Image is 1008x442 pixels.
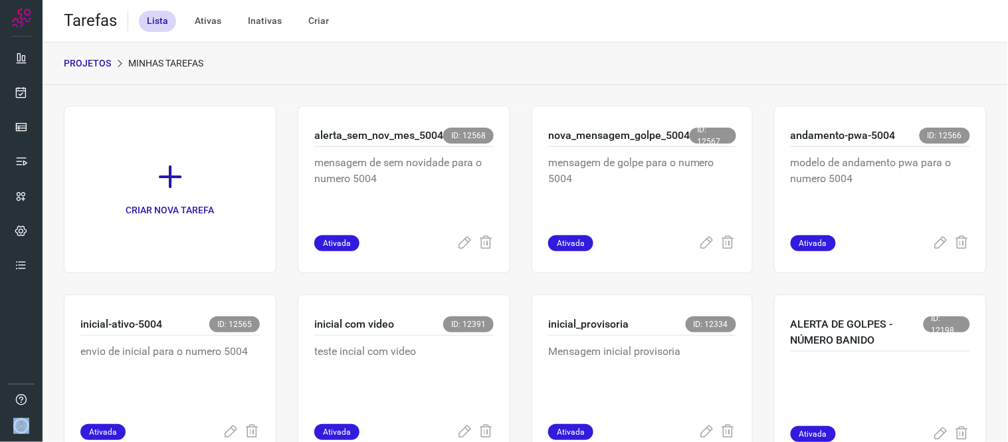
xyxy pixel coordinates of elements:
[314,155,494,221] p: mensagem de sem novidade para o numero 5004
[443,316,494,332] span: ID: 12391
[548,128,690,144] p: nova_mensagem_golpe_5004
[128,56,203,70] p: Minhas Tarefas
[209,316,260,332] span: ID: 12565
[314,344,494,410] p: teste incial com video
[64,56,111,70] p: PROJETOS
[314,316,394,332] p: inicial com video
[443,128,494,144] span: ID: 12568
[791,155,970,221] p: modelo de andamento pwa para o numero 5004
[314,235,359,251] span: Ativada
[314,128,443,144] p: alerta_sem_nov_mes_5004
[791,426,836,442] span: Ativada
[240,11,290,32] div: Inativas
[11,8,31,28] img: Logo
[139,11,176,32] div: Lista
[548,344,736,410] p: Mensagem inicial provisoria
[920,128,970,144] span: ID: 12566
[548,235,593,251] span: Ativada
[548,316,629,332] p: inicial_provisoria
[13,418,29,434] img: d44150f10045ac5288e451a80f22ca79.png
[80,424,126,440] span: Ativada
[314,424,359,440] span: Ativada
[686,316,736,332] span: ID: 12334
[187,11,229,32] div: Ativas
[64,11,117,31] h2: Tarefas
[300,11,337,32] div: Criar
[64,106,276,273] a: CRIAR NOVA TAREFA
[548,424,593,440] span: Ativada
[126,203,215,217] p: CRIAR NOVA TAREFA
[924,316,970,332] span: ID: 12198
[690,128,736,144] span: ID: 12567
[80,344,260,410] p: envio de inicial para o numero 5004
[548,155,736,221] p: mensagem de golpe para o numero 5004
[791,128,896,144] p: andamento-pwa-5004
[80,316,162,332] p: inicial-ativo-5004
[791,235,836,251] span: Ativada
[791,316,924,348] p: ALERTA DE GOLPES - NÚMERO BANIDO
